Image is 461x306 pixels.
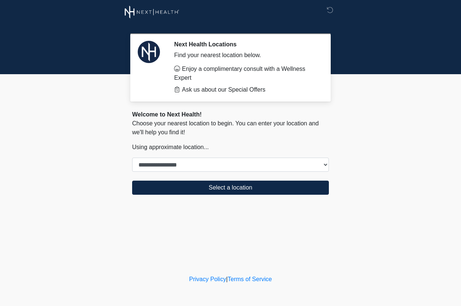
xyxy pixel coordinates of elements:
[174,51,318,60] div: Find your nearest location below.
[226,276,228,282] a: |
[125,6,179,19] img: Next Health Wellness Logo
[189,276,226,282] a: Privacy Policy
[132,144,209,150] span: Using approximate location...
[132,181,329,195] button: Select a location
[138,41,160,63] img: Agent Avatar
[174,41,318,48] h2: Next Health Locations
[228,276,272,282] a: Terms of Service
[174,65,318,82] li: Enjoy a complimentary consult with a Wellness Expert
[174,85,318,94] li: Ask us about our Special Offers
[132,110,329,119] div: Welcome to Next Health!
[132,120,319,135] span: Choose your nearest location to begin. You can enter your location and we'll help you find it!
